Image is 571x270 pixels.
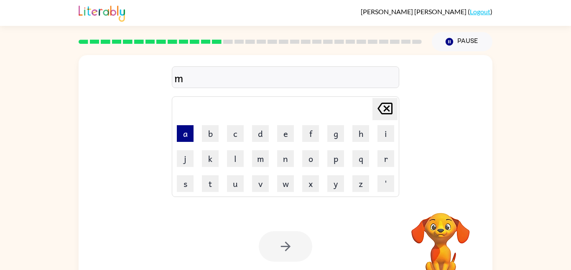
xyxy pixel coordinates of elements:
span: [PERSON_NAME] [PERSON_NAME] [361,8,468,15]
button: e [277,125,294,142]
div: m [174,69,397,86]
div: ( ) [361,8,492,15]
button: c [227,125,244,142]
button: f [302,125,319,142]
button: n [277,150,294,167]
button: k [202,150,219,167]
button: ' [377,175,394,192]
button: s [177,175,194,192]
button: m [252,150,269,167]
button: a [177,125,194,142]
img: Literably [79,3,125,22]
button: j [177,150,194,167]
button: q [352,150,369,167]
button: w [277,175,294,192]
button: l [227,150,244,167]
button: o [302,150,319,167]
button: x [302,175,319,192]
button: v [252,175,269,192]
button: t [202,175,219,192]
button: h [352,125,369,142]
a: Logout [470,8,490,15]
button: r [377,150,394,167]
button: b [202,125,219,142]
button: z [352,175,369,192]
button: d [252,125,269,142]
button: Pause [432,32,492,51]
button: p [327,150,344,167]
button: g [327,125,344,142]
button: i [377,125,394,142]
button: y [327,175,344,192]
button: u [227,175,244,192]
